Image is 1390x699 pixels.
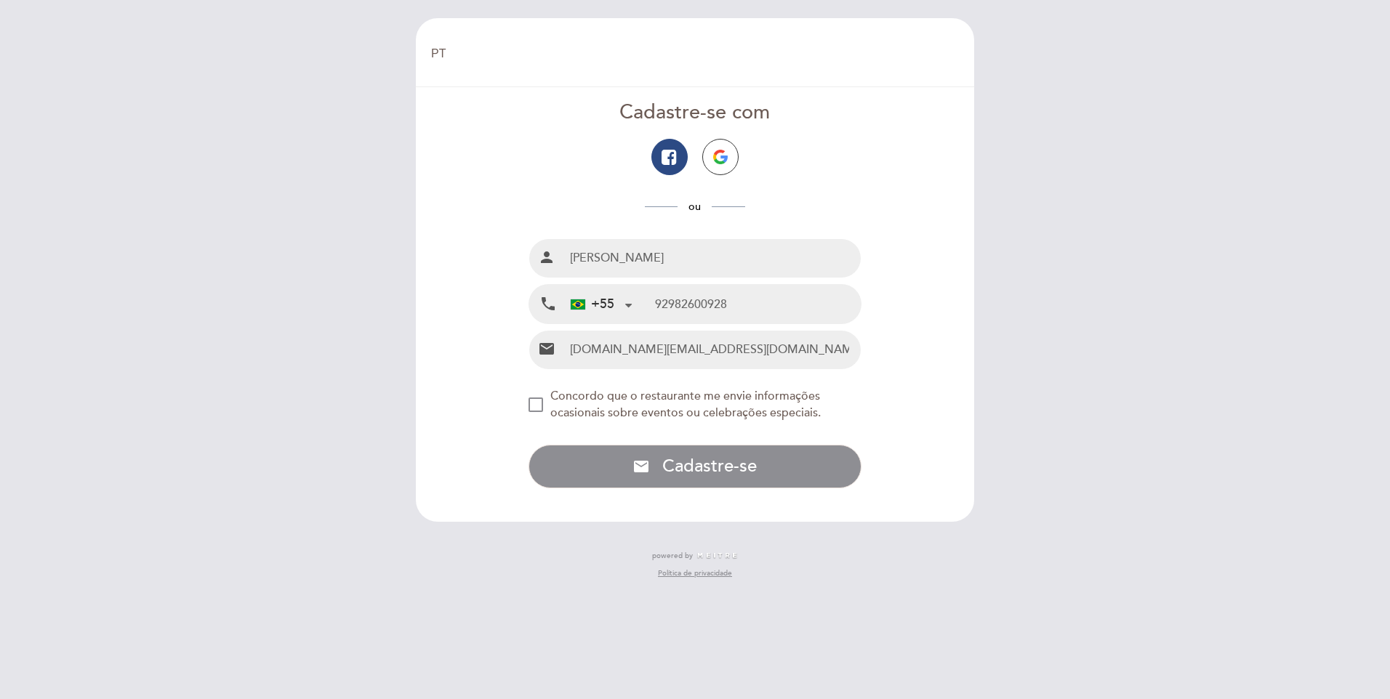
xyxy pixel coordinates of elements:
[565,286,638,323] div: Brazil (Brasil): +55
[529,388,862,421] md-checkbox: NEW_MODAL_AGREE_RESTAURANT_SEND_OCCASIONAL_INFO
[678,201,712,213] span: ou
[655,285,861,323] input: Telefone celular
[564,331,861,369] input: Email
[696,552,738,559] img: MEITRE
[571,295,614,314] div: +55
[713,150,728,164] img: icon-google.png
[658,568,732,578] a: Política de privacidade
[632,458,650,475] i: email
[529,445,862,488] button: email Cadastre-se
[550,389,821,420] span: Concordo que o restaurante me envie informações ocasionais sobre eventos ou celebrações especiais.
[539,295,557,313] i: local_phone
[564,239,861,278] input: Nombre e Sobrenome
[538,249,555,266] i: person
[652,551,693,561] span: powered by
[652,551,738,561] a: powered by
[538,340,555,357] i: email
[529,99,862,127] div: Cadastre-se com
[662,456,757,477] span: Cadastre-se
